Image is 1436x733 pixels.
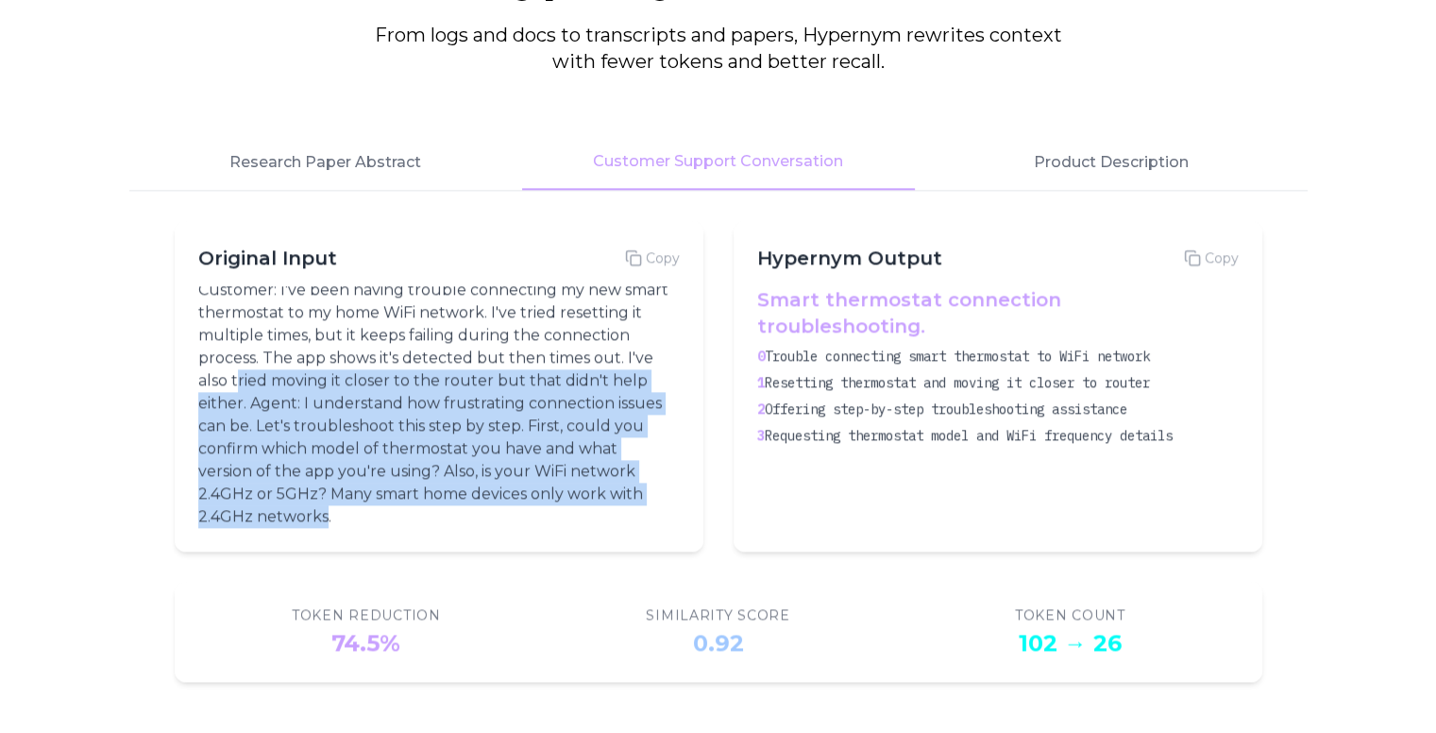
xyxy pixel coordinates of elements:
div: Token Reduction [292,605,441,624]
div: Token Count [1015,605,1125,624]
span: Requesting thermostat model and WiFi frequency details [765,427,1173,444]
button: Customer Support Conversation [522,135,915,190]
button: Research Paper Abstract [129,135,522,190]
span: Resetting thermostat and moving it closer to router [765,374,1150,391]
div: 74.5% [331,628,400,658]
span: 1 [757,374,765,391]
p: Customer: I've been having trouble connecting my new smart thermostat to my home WiFi network. I'... [198,279,672,528]
h3: Hypernym Output [757,245,942,271]
button: Product Description [915,135,1308,190]
button: Copy [1184,248,1239,267]
div: 102 → 26 [1019,628,1122,658]
button: Copy [625,248,680,267]
span: Copy [1205,248,1239,267]
span: Trouble connecting smart thermostat to WiFi network [765,348,1150,365]
span: 0 [757,348,765,365]
h4: Smart thermostat connection troubleshooting. [757,286,1231,339]
p: From logs and docs to transcripts and papers, Hypernym rewrites context with fewer tokens and bet... [356,22,1081,75]
span: Offering step-by-step troubleshooting assistance [765,401,1127,418]
span: Copy [646,248,680,267]
div: 0.92 [692,628,743,658]
span: 2 [757,401,765,418]
h3: Original Input [198,245,337,271]
div: Similarity Score [646,605,789,624]
span: 3 [757,427,765,444]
